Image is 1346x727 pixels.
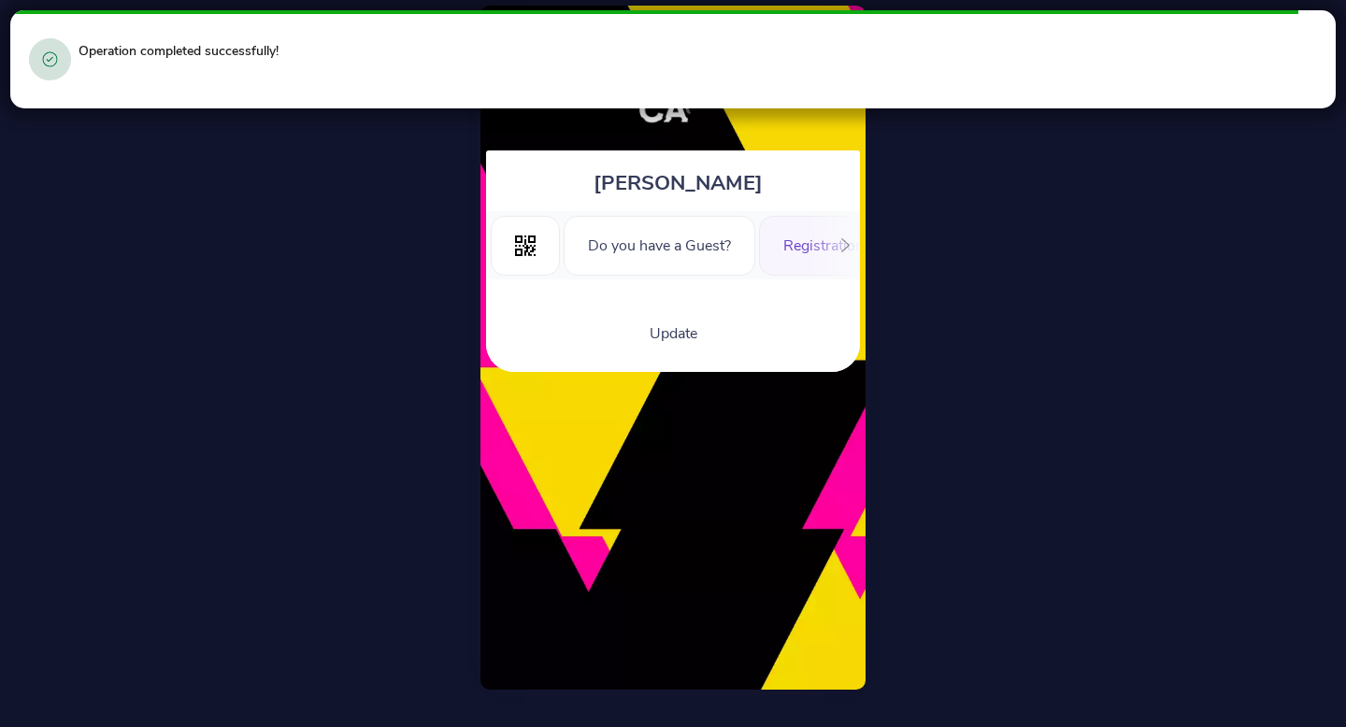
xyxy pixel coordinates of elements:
center: Update [495,323,851,344]
a: Registration Form [759,234,927,254]
span: Operation completed successfully! [79,42,279,60]
div: Registration Form [759,216,927,276]
div: Do you have a Guest? [564,216,755,276]
a: Do you have a Guest? [564,234,755,254]
span: [PERSON_NAME] [594,169,763,197]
